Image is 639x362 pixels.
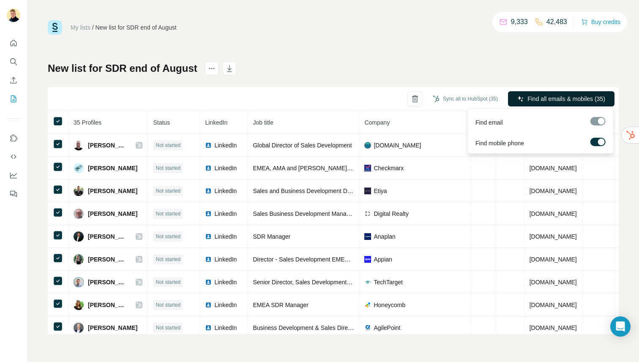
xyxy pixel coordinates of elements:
[7,131,20,146] button: Use Surfe on LinkedIn
[7,35,20,51] button: Quick start
[253,302,309,308] span: EMEA SDR Manager
[546,17,567,27] p: 42,483
[530,324,577,331] span: [DOMAIN_NAME]
[156,142,180,149] span: Not started
[364,210,371,217] img: company-logo
[205,142,212,149] img: LinkedIn logo
[74,186,84,196] img: Avatar
[7,54,20,69] button: Search
[364,142,371,149] img: company-logo
[364,233,371,240] img: company-logo
[253,210,355,217] span: Sales Business Development Manager
[205,256,212,263] img: LinkedIn logo
[7,73,20,88] button: Enrich CSV
[92,23,94,32] li: /
[88,232,128,241] span: [PERSON_NAME]
[374,141,421,150] span: [DOMAIN_NAME]
[374,324,400,332] span: AgilePoint
[88,324,137,332] span: [PERSON_NAME]
[214,232,237,241] span: LinkedIn
[253,188,363,194] span: Sales and Business Development Director
[205,210,212,217] img: LinkedIn logo
[74,119,101,126] span: 35 Profiles
[74,277,84,287] img: Avatar
[253,256,366,263] span: Director - Sales Development EMEA & APJ
[7,168,20,183] button: Dashboard
[214,324,237,332] span: LinkedIn
[427,93,504,105] button: Sync all to HubSpot (35)
[156,187,180,195] span: Not started
[530,302,577,308] span: [DOMAIN_NAME]
[530,279,577,286] span: [DOMAIN_NAME]
[253,324,378,331] span: Business Development & Sales Director; EMEA
[530,188,577,194] span: [DOMAIN_NAME]
[374,210,408,218] span: Digital Realty
[74,140,84,150] img: Avatar
[74,163,84,173] img: Avatar
[205,279,212,286] img: LinkedIn logo
[88,141,127,150] span: [PERSON_NAME]
[214,164,237,172] span: LinkedIn
[253,119,273,126] span: Job title
[74,254,84,264] img: Avatar
[610,316,631,337] div: Open Intercom Messenger
[71,24,90,31] a: My lists
[253,142,352,149] span: Global Director of Sales Development
[156,278,180,286] span: Not started
[74,231,84,242] img: Avatar
[511,17,528,27] p: 9,333
[7,91,20,106] button: My lists
[530,256,577,263] span: [DOMAIN_NAME]
[374,301,405,309] span: Honeycomb
[214,141,237,150] span: LinkedIn
[153,119,170,126] span: Status
[374,164,404,172] span: Checkmarx
[205,324,212,331] img: LinkedIn logo
[364,302,371,308] img: company-logo
[156,164,180,172] span: Not started
[364,324,371,331] img: company-logo
[364,119,390,126] span: Company
[74,300,84,310] img: Avatar
[88,301,127,309] span: [PERSON_NAME]
[7,149,20,164] button: Use Surfe API
[374,255,392,264] span: Appian
[530,233,577,240] span: [DOMAIN_NAME]
[508,91,614,106] button: Find all emails & mobiles (35)
[214,187,237,195] span: LinkedIn
[253,165,386,171] span: EMEA, AMA and [PERSON_NAME] SDR Manager
[48,62,197,75] h1: New list for SDR end of August
[7,186,20,201] button: Feedback
[74,209,84,219] img: Avatar
[7,8,20,22] img: Avatar
[205,165,212,171] img: LinkedIn logo
[156,210,180,218] span: Not started
[156,301,180,309] span: Not started
[205,233,212,240] img: LinkedIn logo
[74,323,84,333] img: Avatar
[475,139,524,147] span: Find mobile phone
[205,188,212,194] img: LinkedIn logo
[475,118,503,127] span: Find email
[374,232,395,241] span: Anaplan
[214,278,237,286] span: LinkedIn
[88,164,137,172] span: [PERSON_NAME]
[253,233,290,240] span: SDR Manager
[205,62,218,75] button: actions
[253,279,445,286] span: Senior Director, Sales Development (Informa TechTarget, Omdia, Netline)
[364,256,371,263] img: company-logo
[364,188,371,194] img: company-logo
[374,278,402,286] span: TechTarget
[581,16,620,28] button: Buy credits
[205,119,227,126] span: LinkedIn
[88,278,127,286] span: [PERSON_NAME]
[96,23,177,32] div: New list for SDR end of August
[214,301,237,309] span: LinkedIn
[364,165,371,171] img: company-logo
[88,210,137,218] span: [PERSON_NAME]
[527,95,605,103] span: Find all emails & mobiles (35)
[88,255,127,264] span: [PERSON_NAME]
[156,324,180,332] span: Not started
[156,233,180,240] span: Not started
[48,20,62,35] img: Surfe Logo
